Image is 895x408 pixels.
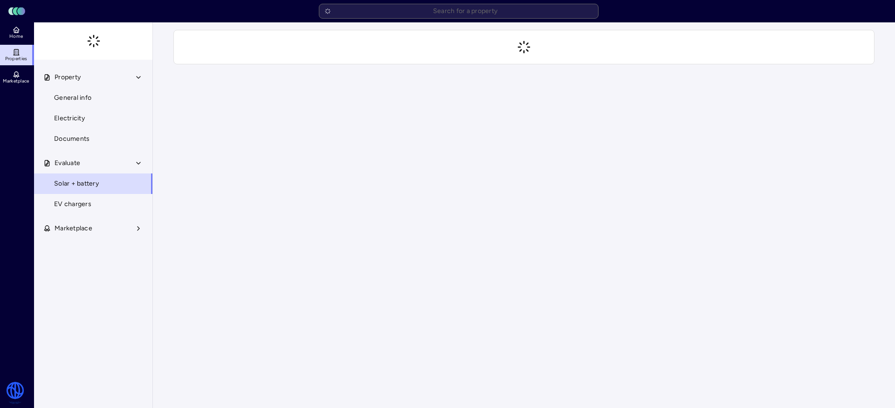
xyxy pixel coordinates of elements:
[34,218,153,239] button: Marketplace
[34,194,153,214] a: EV chargers
[55,158,80,168] span: Evaluate
[34,173,153,194] a: Solar + battery
[319,4,599,19] input: Search for a property
[55,72,81,83] span: Property
[54,134,89,144] span: Documents
[54,199,91,209] span: EV chargers
[34,129,153,149] a: Documents
[55,223,92,234] span: Marketplace
[54,179,99,189] span: Solar + battery
[5,56,28,62] span: Properties
[9,34,23,39] span: Home
[34,153,153,173] button: Evaluate
[6,382,25,404] img: Watershed
[34,88,153,108] a: General info
[34,108,153,129] a: Electricity
[54,93,91,103] span: General info
[54,113,85,124] span: Electricity
[34,67,153,88] button: Property
[3,78,29,84] span: Marketplace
